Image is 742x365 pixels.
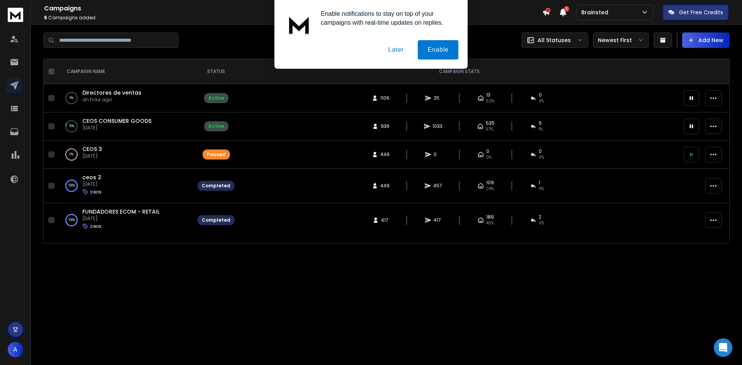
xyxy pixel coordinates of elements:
[539,98,544,104] span: 0 %
[58,84,193,112] td: 0%Directores de ventasan hour ago
[82,181,102,187] p: [DATE]
[433,183,442,189] span: 457
[486,220,494,226] span: 45 %
[202,183,230,189] div: Completed
[486,92,490,98] span: 13
[434,151,441,158] span: 0
[539,92,542,98] span: 0
[82,216,160,222] p: [DATE]
[486,98,494,104] span: 52 %
[486,186,494,192] span: 24 %
[82,97,141,103] p: an hour ago
[82,89,141,97] a: Directores de ventas
[315,9,458,27] div: Enable notifications to stay on top of your campaigns with real-time updates on replies.
[539,186,544,192] span: 0 %
[539,180,540,186] span: 1
[434,217,441,223] span: 417
[82,153,102,159] p: [DATE]
[90,189,102,195] p: ceos
[539,214,541,220] span: 2
[208,123,224,129] div: Active
[539,220,544,226] span: 0 %
[58,203,193,238] td: 100%FUNDADORES ECOM - RETAIL[DATE]ceos
[539,120,542,126] span: 5
[432,123,442,129] span: 1033
[69,122,74,130] p: 10 %
[539,126,543,132] span: 1 %
[418,40,458,59] button: Enable
[8,342,23,357] button: A
[378,40,413,59] button: Later
[70,151,73,158] p: 0 %
[82,145,102,153] a: CEOS 3
[68,182,75,190] p: 100 %
[381,123,390,129] span: 936
[82,208,160,216] a: FUNDADORES ECOM - RETAIL
[380,151,390,158] span: 449
[58,59,193,84] th: CAMPAIGN NAME
[486,214,494,220] span: 189
[539,154,544,161] span: 0%
[70,94,73,102] p: 0 %
[82,117,151,125] a: CEOS CONSUMER GOODS
[434,95,441,101] span: 25
[381,217,389,223] span: 417
[284,9,315,40] img: notification icon
[486,120,495,126] span: 535
[380,183,390,189] span: 449
[380,95,390,101] span: 1106
[208,95,224,101] div: Active
[193,59,239,84] th: STATUS
[486,180,494,186] span: 109
[239,59,679,84] th: CAMPAIGN STATS
[90,223,102,229] p: ceos
[486,126,493,132] span: 57 %
[714,338,732,357] div: Open Intercom Messenger
[58,169,193,203] td: 100%ceos 2[DATE]ceos
[58,141,193,169] td: 0%CEOS 3[DATE]
[82,173,101,181] a: ceos 2
[207,151,226,158] div: Paused
[58,112,193,141] td: 10%CEOS CONSUMER GOODS[DATE]
[202,217,230,223] div: Completed
[486,148,489,154] span: 0
[68,216,75,224] p: 100 %
[539,148,542,154] span: 0
[82,125,151,131] p: [DATE]
[486,154,492,161] span: 0%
